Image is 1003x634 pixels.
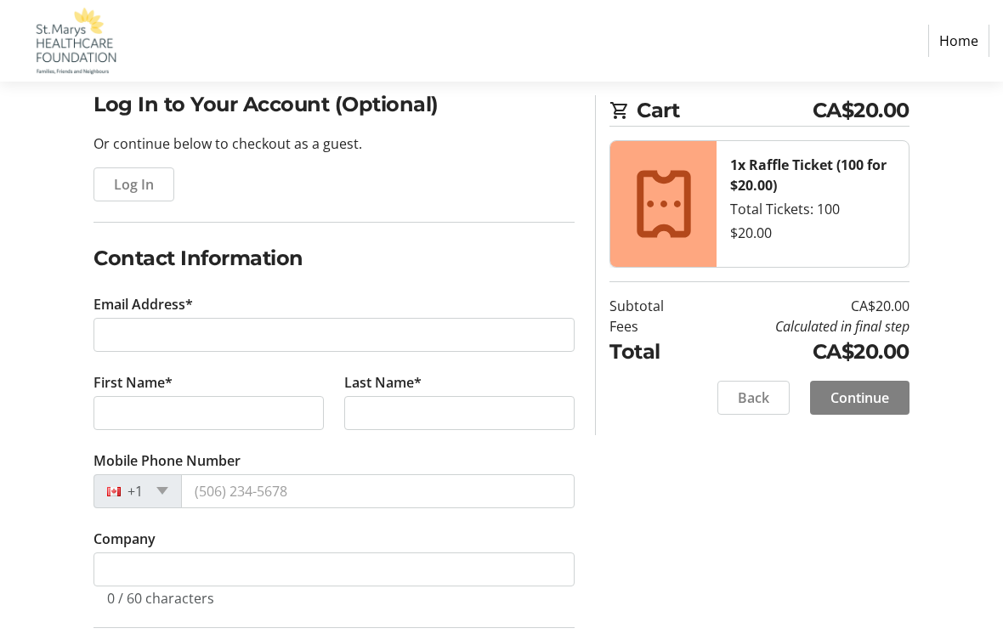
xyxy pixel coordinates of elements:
span: Cart [637,95,812,126]
td: CA$20.00 [696,337,909,367]
label: Mobile Phone Number [93,451,241,472]
td: Fees [609,316,696,337]
label: Email Address* [93,295,193,315]
tr-character-limit: 0 / 60 characters [107,590,214,609]
label: Last Name* [344,373,422,393]
button: Continue [810,381,909,415]
td: Total [609,337,696,367]
input: (506) 234-5678 [181,475,575,509]
span: Back [738,388,769,408]
td: Subtotal [609,296,696,316]
span: CA$20.00 [813,95,909,126]
p: Or continue below to checkout as a guest. [93,134,575,155]
button: Back [717,381,790,415]
img: St. Marys Healthcare Foundation's Logo [14,7,134,75]
span: Log In [114,175,154,195]
div: $20.00 [730,223,894,243]
label: Company [93,529,156,550]
strong: 1x Raffle Ticket (100 for $20.00) [730,156,887,195]
div: Total Tickets: 100 [730,199,894,219]
button: Log In [93,168,174,202]
a: Home [928,25,989,57]
h2: Contact Information [93,244,575,275]
td: CA$20.00 [696,296,909,316]
h2: Log In to Your Account (Optional) [93,90,575,121]
td: Calculated in final step [696,316,909,337]
span: Continue [830,388,889,408]
label: First Name* [93,373,173,393]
